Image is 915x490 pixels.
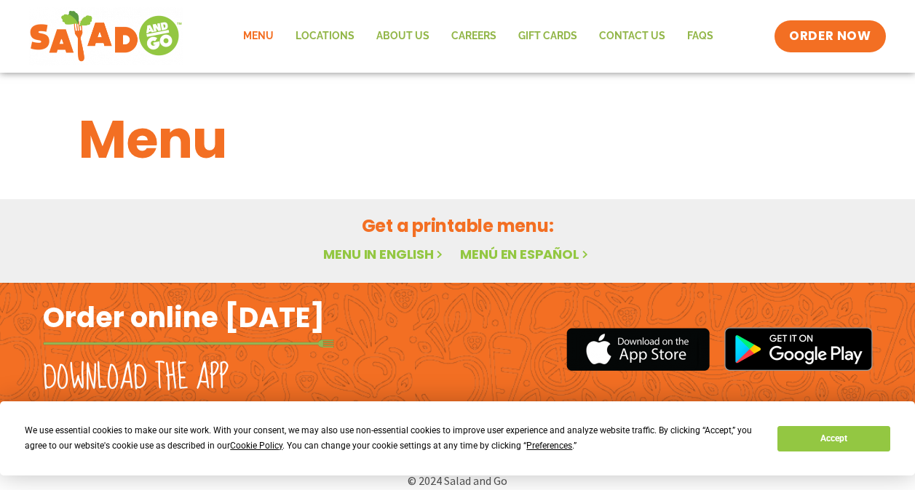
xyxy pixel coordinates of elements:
img: google_play [724,327,873,371]
div: We use essential cookies to make our site work. With your consent, we may also use non-essential ... [25,423,760,454]
a: GIFT CARDS [507,20,588,53]
a: ORDER NOW [775,20,885,52]
a: Locations [285,20,365,53]
a: Contact Us [588,20,676,53]
h1: Menu [79,100,837,179]
a: About Us [365,20,440,53]
a: FAQs [676,20,724,53]
h2: Get a printable menu: [79,213,837,238]
span: ORDER NOW [789,28,871,45]
a: Menú en español [460,245,591,263]
img: fork [43,340,334,348]
h2: Order online [DATE] [43,300,325,335]
img: appstore [566,326,710,373]
h2: Download the app [43,358,229,398]
a: Menu in English [323,245,445,263]
button: Accept [777,426,890,451]
a: Careers [440,20,507,53]
span: Cookie Policy [230,441,282,451]
img: new-SAG-logo-768×292 [29,7,183,65]
nav: Menu [232,20,724,53]
span: Preferences [526,441,572,451]
a: Menu [232,20,285,53]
